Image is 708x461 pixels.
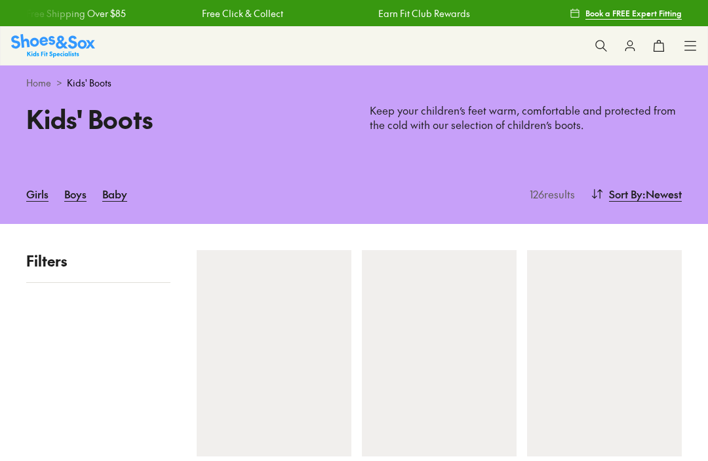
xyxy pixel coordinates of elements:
span: Kids' Boots [67,76,111,90]
span: Sort By [609,186,642,202]
a: Earn Fit Club Rewards [378,7,469,20]
a: Shoes & Sox [11,34,95,57]
a: Book a FREE Expert Fitting [570,1,682,25]
a: Home [26,76,51,90]
span: Book a FREE Expert Fitting [585,7,682,19]
a: Free Shipping Over $85 [26,7,126,20]
a: Girls [26,179,49,208]
p: 126 results [524,186,575,202]
a: Boys [64,179,87,208]
button: Sort By:Newest [591,179,682,208]
a: Baby [102,179,127,208]
p: Keep your children’s feet warm, comfortable and protected from the cold with our selection of chi... [370,103,682,132]
h1: Kids' Boots [26,100,338,138]
p: Filters [26,250,170,272]
div: > [26,76,682,90]
a: Free Click & Collect [202,7,283,20]
span: : Newest [642,186,682,202]
img: SNS_Logo_Responsive.svg [11,34,95,57]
